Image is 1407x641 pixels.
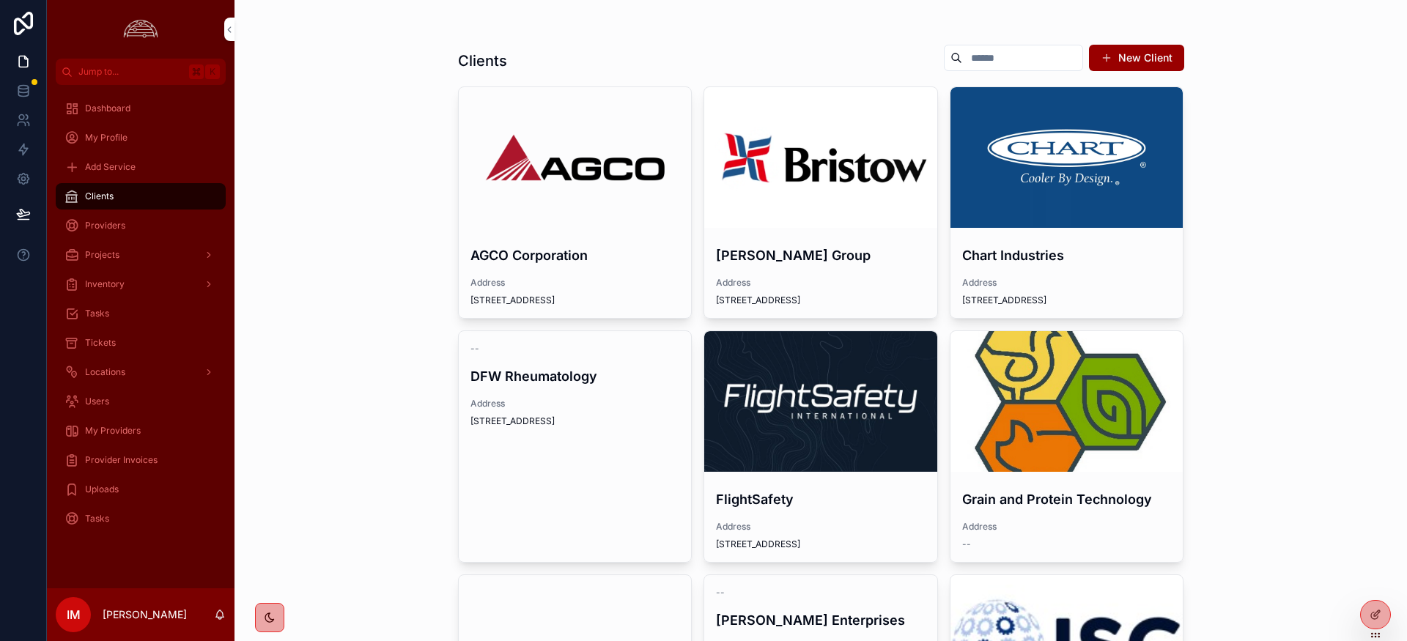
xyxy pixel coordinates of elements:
[85,366,125,378] span: Locations
[950,330,1184,563] a: Grain and Protein TechnologyAddress--
[56,359,226,385] a: Locations
[950,87,1183,228] div: 1426109293-7d24997d20679e908a7df4e16f8b392190537f5f73e5c021cd37739a270e5c0f-d.png
[470,343,479,355] span: --
[1089,45,1184,71] button: New Client
[950,86,1184,319] a: Chart IndustriesAddress[STREET_ADDRESS]
[459,87,692,228] div: AGCO-Logo.wine-2.png
[56,330,226,356] a: Tickets
[458,51,507,71] h1: Clients
[103,607,187,622] p: [PERSON_NAME]
[56,125,226,151] a: My Profile
[716,489,926,509] h4: FlightSafety
[85,425,141,437] span: My Providers
[78,66,183,78] span: Jump to...
[470,245,680,265] h4: AGCO Corporation
[716,277,926,289] span: Address
[85,396,109,407] span: Users
[56,418,226,444] a: My Providers
[47,85,234,551] div: scrollable content
[716,521,926,533] span: Address
[85,337,116,349] span: Tickets
[716,294,926,306] span: [STREET_ADDRESS]
[56,447,226,473] a: Provider Invoices
[56,242,226,268] a: Projects
[85,513,109,525] span: Tasks
[207,66,218,78] span: K
[962,245,1172,265] h4: Chart Industries
[67,606,81,623] span: IM
[85,483,119,495] span: Uploads
[716,245,926,265] h4: [PERSON_NAME] Group
[56,388,226,415] a: Users
[119,18,162,41] img: App logo
[962,489,1172,509] h4: Grain and Protein Technology
[704,331,937,472] div: 1633977066381.jpeg
[56,300,226,327] a: Tasks
[56,59,226,85] button: Jump to...K
[470,415,680,427] span: [STREET_ADDRESS]
[962,277,1172,289] span: Address
[56,95,226,122] a: Dashboard
[56,505,226,532] a: Tasks
[458,86,693,319] a: AGCO CorporationAddress[STREET_ADDRESS]
[85,103,130,114] span: Dashboard
[703,86,938,319] a: [PERSON_NAME] GroupAddress[STREET_ADDRESS]
[704,87,937,228] div: Bristow-Logo.png
[85,454,158,466] span: Provider Invoices
[85,190,114,202] span: Clients
[962,521,1172,533] span: Address
[56,212,226,239] a: Providers
[470,398,680,410] span: Address
[458,330,693,563] a: --DFW RheumatologyAddress[STREET_ADDRESS]
[470,366,680,386] h4: DFW Rheumatology
[85,220,125,231] span: Providers
[56,183,226,210] a: Clients
[950,331,1183,472] div: channels4_profile.jpg
[56,476,226,503] a: Uploads
[703,330,938,563] a: FlightSafetyAddress[STREET_ADDRESS]
[85,249,119,261] span: Projects
[85,308,109,319] span: Tasks
[85,278,125,290] span: Inventory
[716,538,926,550] span: [STREET_ADDRESS]
[56,271,226,297] a: Inventory
[85,161,136,173] span: Add Service
[56,154,226,180] a: Add Service
[470,277,680,289] span: Address
[470,294,680,306] span: [STREET_ADDRESS]
[716,610,926,630] h4: [PERSON_NAME] Enterprises
[716,587,725,599] span: --
[85,132,128,144] span: My Profile
[962,294,1172,306] span: [STREET_ADDRESS]
[962,538,971,550] span: --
